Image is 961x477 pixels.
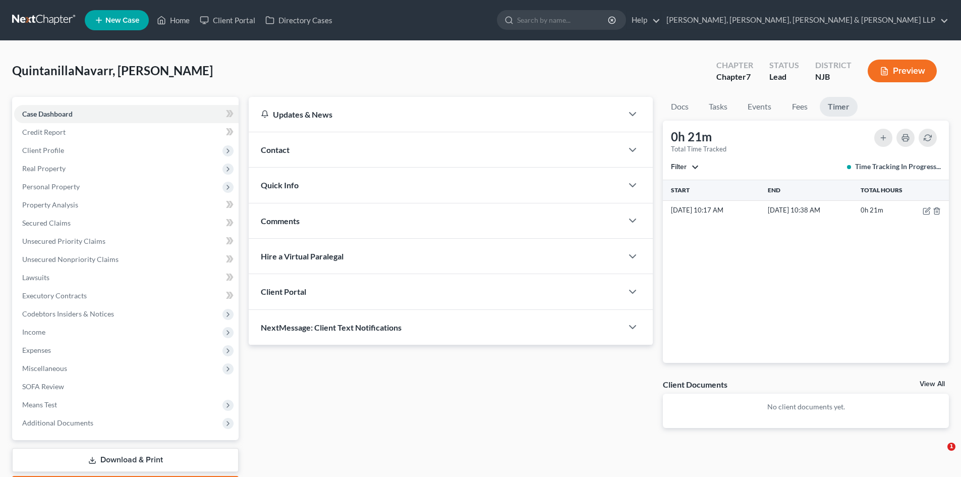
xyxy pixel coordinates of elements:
div: 0h 21m [671,129,726,145]
a: Docs [663,97,697,117]
span: 7 [746,72,751,81]
a: Unsecured Nonpriority Claims [14,250,239,269]
span: Lawsuits [22,273,49,282]
th: Total Hours [859,180,949,200]
a: Unsecured Priority Claims [14,232,239,250]
a: Directory Cases [260,11,337,29]
span: New Case [105,17,139,24]
a: Fees [783,97,816,117]
span: SOFA Review [22,382,64,391]
span: Real Property [22,164,66,173]
span: Contact [261,145,290,154]
span: Comments [261,216,300,226]
a: Executory Contracts [14,287,239,305]
span: NextMessage: Client Text Notifications [261,323,402,332]
div: Lead [769,71,799,83]
div: NJB [815,71,852,83]
span: Executory Contracts [22,291,87,300]
div: District [815,60,852,71]
div: Status [769,60,799,71]
a: View All [920,381,945,388]
td: [DATE] 10:38 AM [766,200,859,220]
a: SOFA Review [14,378,239,396]
button: Preview [868,60,937,82]
div: Chapter [716,71,753,83]
a: Timer [820,97,858,117]
th: Start [663,180,766,200]
span: Hire a Virtual Paralegal [261,251,344,261]
a: [PERSON_NAME], [PERSON_NAME], [PERSON_NAME] & [PERSON_NAME] LLP [661,11,948,29]
div: Chapter [716,60,753,71]
button: Filter [671,164,699,171]
a: Case Dashboard [14,105,239,123]
span: Miscellaneous [22,364,67,373]
div: Total Time Tracked [671,145,726,153]
span: 0h 21m [861,206,883,214]
a: Help [627,11,660,29]
span: Additional Documents [22,418,93,427]
td: [DATE] 10:17 AM [663,200,766,220]
span: Client Profile [22,146,64,154]
a: Home [152,11,195,29]
span: Codebtors Insiders & Notices [22,309,114,318]
input: Search by name... [517,11,609,29]
iframe: Intercom live chat [927,443,951,467]
span: Unsecured Priority Claims [22,237,105,245]
span: Means Test [22,400,57,409]
span: Case Dashboard [22,110,73,118]
a: Download & Print [12,448,239,472]
span: QuintanillaNavarr, [PERSON_NAME] [12,63,213,78]
a: Events [740,97,779,117]
span: Quick Info [261,180,299,190]
div: Updates & News [261,109,610,120]
div: Time Tracking In Progress... [847,162,941,172]
th: End [766,180,859,200]
span: Property Analysis [22,200,78,209]
span: Credit Report [22,128,66,136]
span: 1 [947,443,955,451]
p: No client documents yet. [671,402,941,412]
a: Lawsuits [14,269,239,287]
a: Secured Claims [14,214,239,232]
a: Credit Report [14,123,239,141]
div: Client Documents [663,379,727,390]
a: Client Portal [195,11,260,29]
a: Tasks [701,97,736,117]
span: Expenses [22,346,51,354]
span: Filter [671,163,687,171]
span: Client Portal [261,287,306,296]
span: Secured Claims [22,219,71,227]
span: Income [22,328,45,336]
span: Personal Property [22,182,80,191]
span: Unsecured Nonpriority Claims [22,255,119,263]
a: Property Analysis [14,196,239,214]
